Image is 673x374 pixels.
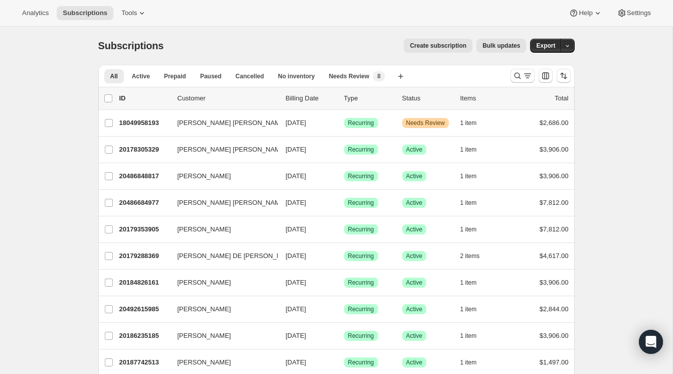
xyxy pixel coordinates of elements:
[200,72,222,80] span: Paused
[460,119,477,127] span: 1 item
[540,332,569,339] span: $3,906.00
[119,355,569,369] div: 20187742513[PERSON_NAME][DATE]SuccessRecurringSuccessActive1 item$1,497.00
[460,146,477,154] span: 1 item
[563,6,608,20] button: Help
[348,332,374,340] span: Recurring
[119,198,170,208] p: 20486684977
[348,199,374,207] span: Recurring
[406,225,423,233] span: Active
[286,119,306,127] span: [DATE]
[178,198,286,208] span: [PERSON_NAME] [PERSON_NAME]
[119,169,569,183] div: 20486848817[PERSON_NAME][DATE]SuccessRecurringSuccessActive1 item$3,906.00
[286,332,306,339] span: [DATE]
[172,328,272,344] button: [PERSON_NAME]
[286,358,306,366] span: [DATE]
[286,199,306,206] span: [DATE]
[539,69,553,83] button: Customize table column order and visibility
[460,222,488,236] button: 1 item
[164,72,186,80] span: Prepaid
[178,304,231,314] span: [PERSON_NAME]
[540,172,569,180] span: $3,906.00
[172,301,272,317] button: [PERSON_NAME]
[406,358,423,366] span: Active
[511,69,535,83] button: Search and filter results
[172,168,272,184] button: [PERSON_NAME]
[406,146,423,154] span: Active
[278,72,314,80] span: No inventory
[172,195,272,211] button: [PERSON_NAME] [PERSON_NAME]
[119,304,170,314] p: 20492615985
[348,119,374,127] span: Recurring
[460,355,488,369] button: 1 item
[482,42,520,50] span: Bulk updates
[16,6,55,20] button: Analytics
[119,143,569,157] div: 20178305329[PERSON_NAME] [PERSON_NAME][DATE]SuccessRecurringSuccessActive1 item$3,906.00
[627,9,651,17] span: Settings
[178,118,286,128] span: [PERSON_NAME] [PERSON_NAME]
[460,252,480,260] span: 2 items
[460,225,477,233] span: 1 item
[119,116,569,130] div: 18049958193[PERSON_NAME] [PERSON_NAME][DATE]SuccessRecurringWarningNeeds Review1 item$2,686.00
[540,199,569,206] span: $7,812.00
[119,171,170,181] p: 20486848817
[460,172,477,180] span: 1 item
[119,357,170,367] p: 20187742513
[540,305,569,313] span: $2,844.00
[540,119,569,127] span: $2,686.00
[348,172,374,180] span: Recurring
[286,252,306,260] span: [DATE]
[377,72,381,80] span: 8
[119,302,569,316] div: 20492615985[PERSON_NAME][DATE]SuccessRecurringSuccessActive1 item$2,844.00
[460,143,488,157] button: 1 item
[286,225,306,233] span: [DATE]
[57,6,113,20] button: Subscriptions
[178,278,231,288] span: [PERSON_NAME]
[540,225,569,233] span: $7,812.00
[286,305,306,313] span: [DATE]
[530,39,561,53] button: Export
[115,6,153,20] button: Tools
[178,357,231,367] span: [PERSON_NAME]
[119,222,569,236] div: 20179353905[PERSON_NAME][DATE]SuccessRecurringSuccessActive1 item$7,812.00
[63,9,107,17] span: Subscriptions
[119,93,170,103] p: ID
[286,146,306,153] span: [DATE]
[172,115,272,131] button: [PERSON_NAME] [PERSON_NAME]
[119,276,569,290] div: 20184826161[PERSON_NAME][DATE]SuccessRecurringSuccessActive1 item$3,906.00
[579,9,592,17] span: Help
[348,279,374,287] span: Recurring
[410,42,466,50] span: Create subscription
[460,93,511,103] div: Items
[460,199,477,207] span: 1 item
[393,69,409,83] button: Create new view
[286,172,306,180] span: [DATE]
[460,302,488,316] button: 1 item
[639,330,663,354] div: Open Intercom Messenger
[460,332,477,340] span: 1 item
[406,332,423,340] span: Active
[460,116,488,130] button: 1 item
[178,93,278,103] p: Customer
[460,279,477,287] span: 1 item
[540,358,569,366] span: $1,497.00
[119,93,569,103] div: IDCustomerBilling DateTypeStatusItemsTotal
[172,248,272,264] button: [PERSON_NAME] DE [PERSON_NAME]
[119,224,170,234] p: 20179353905
[540,252,569,260] span: $4,617.00
[404,39,472,53] button: Create subscription
[348,225,374,233] span: Recurring
[540,279,569,286] span: $3,906.00
[460,358,477,366] span: 1 item
[178,224,231,234] span: [PERSON_NAME]
[110,72,118,80] span: All
[98,40,164,51] span: Subscriptions
[178,331,231,341] span: [PERSON_NAME]
[22,9,49,17] span: Analytics
[172,275,272,291] button: [PERSON_NAME]
[406,172,423,180] span: Active
[406,199,423,207] span: Active
[132,72,150,80] span: Active
[172,221,272,237] button: [PERSON_NAME]
[119,196,569,210] div: 20486684977[PERSON_NAME] [PERSON_NAME][DATE]SuccessRecurringSuccessActive1 item$7,812.00
[460,305,477,313] span: 1 item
